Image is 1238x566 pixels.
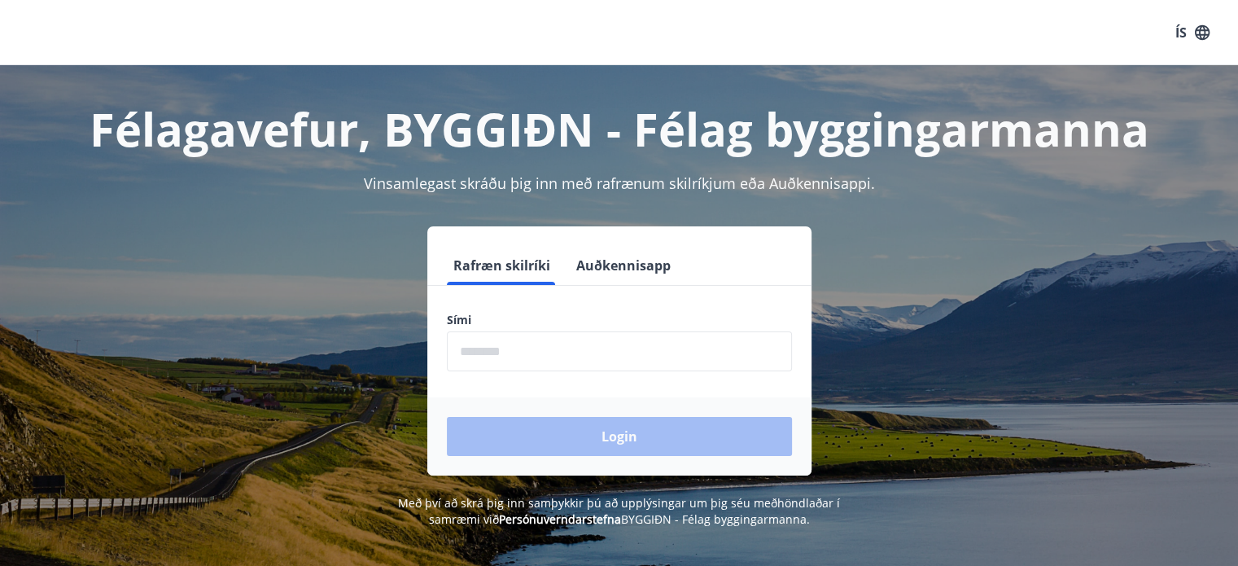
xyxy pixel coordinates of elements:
[364,173,875,193] span: Vinsamlegast skráðu þig inn með rafrænum skilríkjum eða Auðkennisappi.
[570,246,677,285] button: Auðkennisapp
[53,98,1186,160] h1: Félagavefur, BYGGIÐN - Félag byggingarmanna
[1166,18,1218,47] button: ÍS
[447,246,557,285] button: Rafræn skilríki
[499,511,621,527] a: Persónuverndarstefna
[447,312,792,328] label: Sími
[398,495,840,527] span: Með því að skrá þig inn samþykkir þú að upplýsingar um þig séu meðhöndlaðar í samræmi við BYGGIÐN...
